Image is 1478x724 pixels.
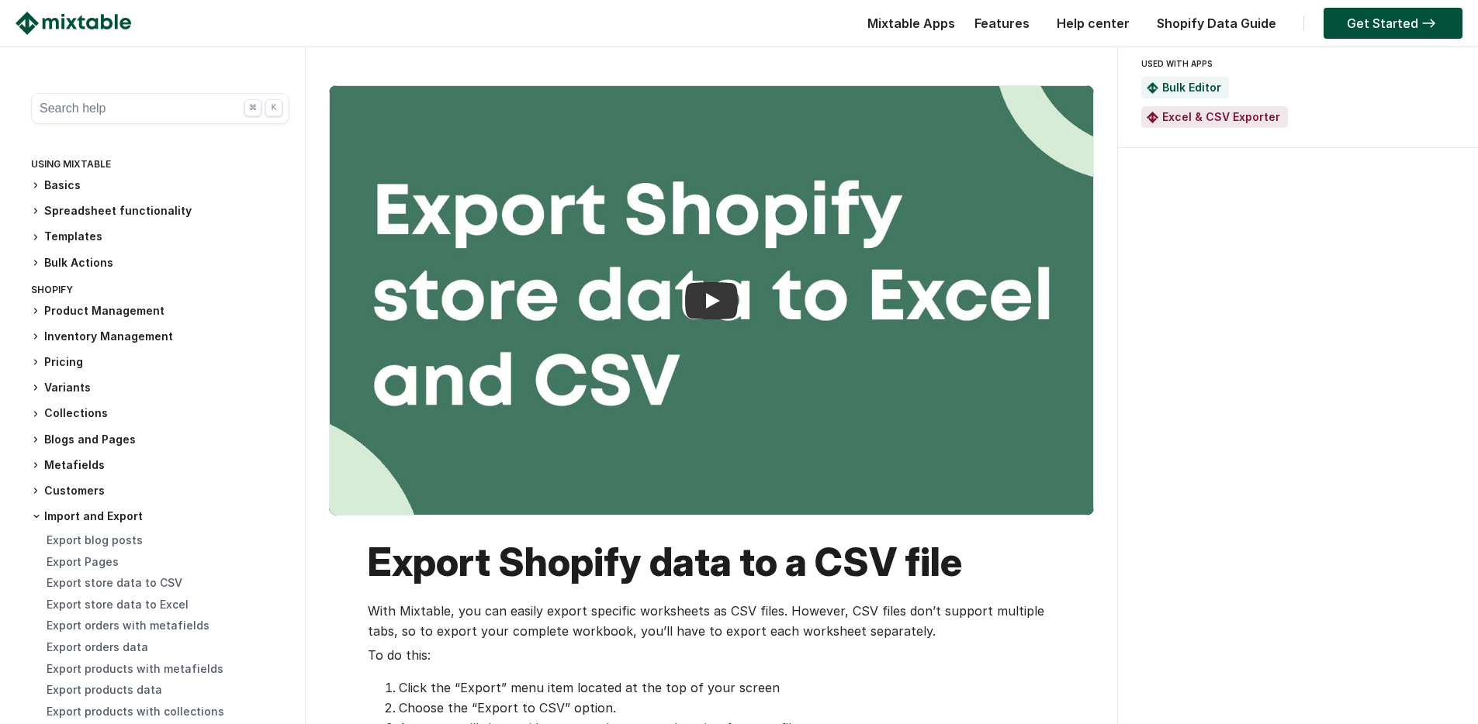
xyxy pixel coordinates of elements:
[31,255,289,271] h3: Bulk Actions
[31,303,289,319] h3: Product Management
[31,380,289,396] h3: Variants
[1149,16,1284,31] a: Shopify Data Guide
[1147,82,1158,94] img: Mixtable Spreadsheet Bulk Editor App
[47,683,162,696] a: Export products data
[1141,54,1449,73] div: USED WITH APPS
[368,539,1071,585] h1: Export Shopify data to a CSV file
[47,705,224,718] a: Export products with collections
[399,677,1071,698] li: Click the “Export” menu item located at the top of your screen
[31,178,289,194] h3: Basics
[47,576,182,589] a: Export store data to CSV
[31,432,289,448] h3: Blogs and Pages
[31,405,289,422] h3: Collections
[31,203,289,219] h3: Spreadsheet functionality
[31,93,289,124] button: Search help ⌘ K
[265,99,282,116] div: K
[31,229,289,245] h3: Templates
[368,645,1071,665] p: To do this:
[1324,8,1462,39] a: Get Started
[1049,16,1137,31] a: Help center
[31,354,289,371] h3: Pricing
[47,662,223,675] a: Export products with metafields
[47,619,209,632] a: Export orders with metafields
[47,555,119,568] a: Export Pages
[47,533,143,546] a: Export blog posts
[1147,112,1158,123] img: Mixtable Excel & CSV Exporter App
[31,155,289,178] div: Using Mixtable
[1162,81,1221,94] a: Bulk Editor
[1162,110,1280,123] a: Excel & CSV Exporter
[31,457,289,474] h3: Metafields
[47,640,148,653] a: Export orders data
[399,698,1071,718] li: Choose the “Export to CSV” option.
[47,598,189,611] a: Export store data to Excel
[31,281,289,303] div: Shopify
[860,12,955,43] div: Mixtable Apps
[31,483,289,499] h3: Customers
[244,99,261,116] div: ⌘
[1418,19,1439,28] img: arrow-right.svg
[31,329,289,345] h3: Inventory Management
[16,12,131,35] img: Mixtable logo
[368,601,1071,641] p: With Mixtable, you can easily export specific worksheets as CSV files. However, CSV files don’t s...
[31,509,289,524] h3: Import and Export
[967,16,1037,31] a: Features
